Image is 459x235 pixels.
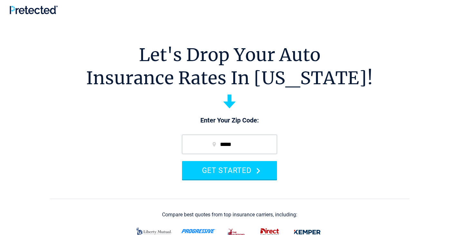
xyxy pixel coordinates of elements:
p: Enter Your Zip Code: [176,116,283,125]
input: zip code [182,135,277,154]
h1: Let's Drop Your Auto Insurance Rates In [US_STATE]! [86,43,373,90]
div: Compare best quotes from top insurance carriers, including: [162,212,297,218]
img: progressive [181,229,216,233]
button: GET STARTED [182,161,277,179]
img: Pretected Logo [10,5,58,14]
